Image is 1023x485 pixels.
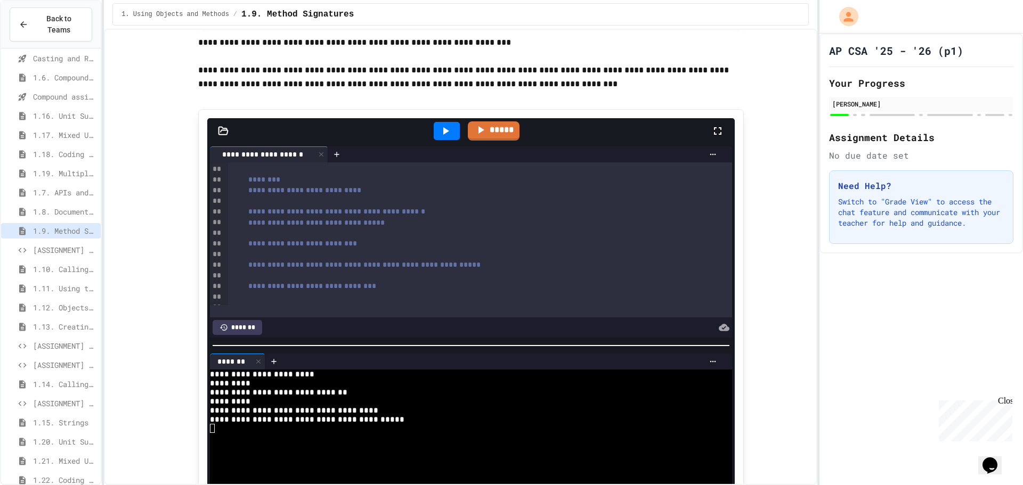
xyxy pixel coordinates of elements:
span: / [233,10,237,19]
div: Chat with us now!Close [4,4,74,68]
span: 1.11. Using the Math Class [33,283,96,294]
span: 1.9. Method Signatures [33,225,96,236]
span: [ASSIGNMENT] Music Track Creator (LO4) [33,340,96,351]
span: 1.16. Unit Summary 1a (1.1-1.6) [33,110,96,121]
span: 1.7. APIs and Libraries [33,187,96,198]
span: 1.17. Mixed Up Code Practice 1.1-1.6 [33,129,96,141]
span: 1.9. Method Signatures [241,8,354,21]
span: 1.20. Unit Summary 1b (1.7-1.15) [33,436,96,447]
h2: Your Progress [829,76,1013,91]
iframe: chat widget [978,442,1012,474]
span: 1.15. Strings [33,417,96,428]
span: 1.10. Calling Class Methods [33,264,96,275]
iframe: chat widget [935,396,1012,441]
h2: Assignment Details [829,130,1013,145]
span: 1.19. Multiple Choice Exercises for Unit 1a (1.1-1.6) [33,168,96,179]
h3: Need Help? [838,179,1004,192]
span: Compound assignment operators - Quiz [33,91,96,102]
span: 1.14. Calling Instance Methods [33,379,96,390]
span: Casting and Ranges of variables - Quiz [33,53,96,64]
span: 1.6. Compound Assignment Operators [33,72,96,83]
span: 1. Using Objects and Methods [121,10,229,19]
span: 1.21. Mixed Up Code Practice 1b (1.7-1.15) [33,455,96,466]
button: Back to Teams [10,7,92,42]
span: [ASSIGNMENT] Music Player Debugger (LO3) [33,398,96,409]
div: My Account [828,4,861,29]
div: [PERSON_NAME] [832,99,1010,109]
span: 1.13. Creating and Initializing Objects: Constructors [33,321,96,332]
span: [ASSIGNMENT] University Registration System (LO4) [33,359,96,371]
span: 1.12. Objects - Instances of Classes [33,302,96,313]
span: Back to Teams [35,13,83,36]
span: [ASSIGNMENT] Name Generator Tool (LO5) [33,244,96,256]
p: Switch to "Grade View" to access the chat feature and communicate with your teacher for help and ... [838,196,1004,228]
h1: AP CSA '25 - '26 (p1) [829,43,963,58]
span: 1.18. Coding Practice 1a (1.1-1.6) [33,149,96,160]
div: No due date set [829,149,1013,162]
span: 1.8. Documentation with Comments and Preconditions [33,206,96,217]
